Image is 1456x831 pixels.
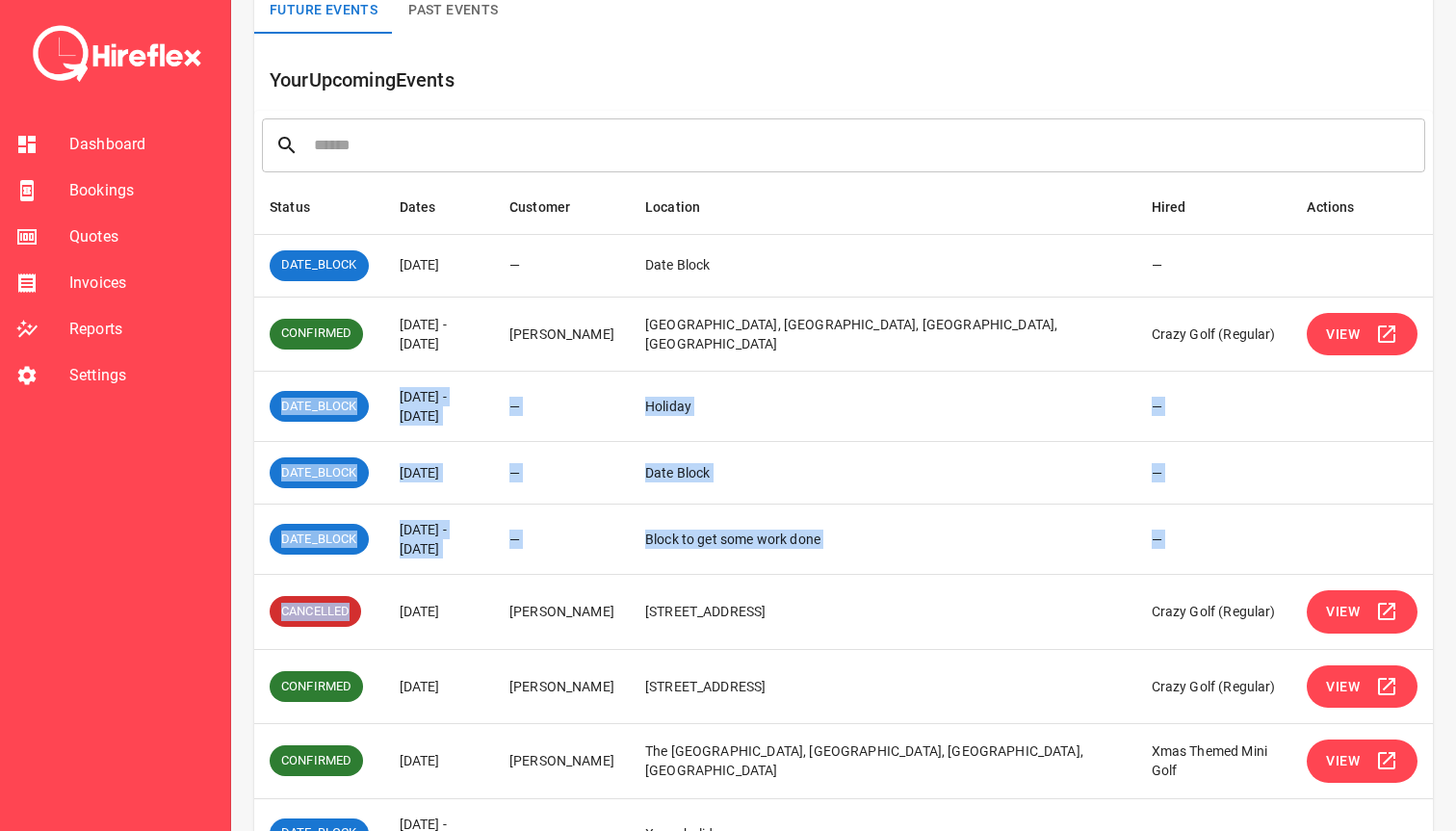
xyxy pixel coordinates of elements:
[270,678,363,696] span: CONFIRMED
[1307,665,1417,709] button: View
[254,180,384,235] th: Status
[384,180,495,235] th: Dates
[1326,323,1360,347] span: View
[270,65,1433,95] h6: Your Upcoming Events
[1136,297,1292,372] td: Crazy Golf (Regular)
[1291,180,1433,235] th: Actions
[494,372,630,442] td: —
[270,256,369,274] span: DATE_BLOCK
[1326,749,1360,773] span: View
[270,464,369,482] span: DATE_BLOCK
[1307,313,1417,356] button: View
[630,649,1136,724] td: [STREET_ADDRESS]
[270,603,361,621] span: CANCELLED
[1136,234,1292,297] td: —
[1326,600,1360,624] span: View
[494,724,630,799] td: [PERSON_NAME]
[384,442,495,505] td: [DATE]
[270,531,369,549] span: DATE_BLOCK
[494,442,630,505] td: —
[69,179,215,202] span: Bookings
[1136,180,1292,235] th: Hired
[384,505,495,575] td: [DATE] - [DATE]
[494,575,630,650] td: [PERSON_NAME]
[630,180,1136,235] th: Location
[384,575,495,650] td: [DATE]
[494,297,630,372] td: [PERSON_NAME]
[630,442,1136,505] td: Date Block
[630,234,1136,297] td: Date Block
[1307,590,1417,634] button: View
[630,372,1136,442] td: Holiday
[384,234,495,297] td: [DATE]
[1307,740,1417,783] button: View
[630,724,1136,799] td: The [GEOGRAPHIC_DATA], [GEOGRAPHIC_DATA], [GEOGRAPHIC_DATA], [GEOGRAPHIC_DATA]
[630,505,1136,575] td: Block to get some work done
[69,133,215,156] span: Dashboard
[384,372,495,442] td: [DATE] - [DATE]
[69,364,215,387] span: Settings
[494,180,630,235] th: Customer
[494,505,630,575] td: —
[1136,724,1292,799] td: Xmas Themed Mini Golf
[1326,675,1360,699] span: View
[630,575,1136,650] td: [STREET_ADDRESS]
[1136,442,1292,505] td: —
[1136,649,1292,724] td: Crazy Golf (Regular)
[270,325,363,343] span: CONFIRMED
[270,752,363,770] span: CONFIRMED
[384,724,495,799] td: [DATE]
[384,297,495,372] td: [DATE] - [DATE]
[1136,505,1292,575] td: —
[69,272,215,295] span: Invoices
[69,225,215,248] span: Quotes
[1136,575,1292,650] td: Crazy Golf (Regular)
[69,318,215,341] span: Reports
[494,649,630,724] td: [PERSON_NAME]
[270,398,369,416] span: DATE_BLOCK
[630,297,1136,372] td: [GEOGRAPHIC_DATA], [GEOGRAPHIC_DATA], [GEOGRAPHIC_DATA], [GEOGRAPHIC_DATA]
[1136,372,1292,442] td: —
[384,649,495,724] td: [DATE]
[494,234,630,297] td: —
